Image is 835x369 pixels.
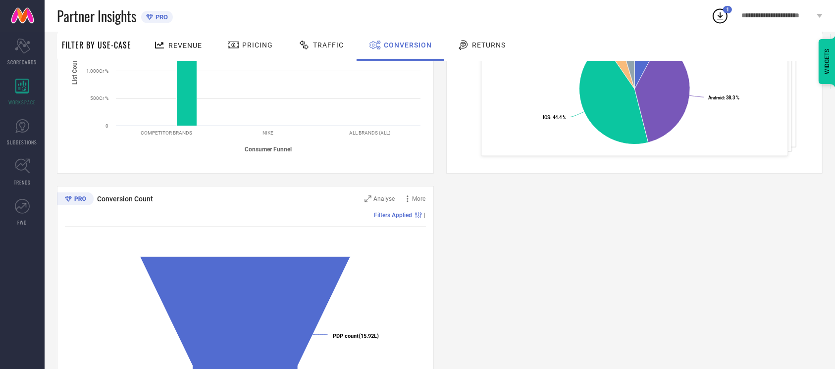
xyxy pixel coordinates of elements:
[57,192,94,207] div: Premium
[333,333,379,339] text: (15.92L)
[7,138,38,146] span: SUGGESTIONS
[374,195,395,202] span: Analyse
[86,68,108,74] text: 1,000Cr %
[413,195,426,202] span: More
[168,42,202,49] span: Revenue
[313,41,344,49] span: Traffic
[424,212,426,219] span: |
[153,13,168,21] span: PRO
[472,41,506,49] span: Returns
[542,115,550,120] tspan: IOS
[18,219,27,226] span: FWD
[245,146,292,153] tspan: Consumer Funnel
[333,333,359,339] tspan: PDP count
[374,212,413,219] span: Filters Applied
[542,115,566,120] text: : 44.4 %
[708,95,724,101] tspan: Android
[384,41,432,49] span: Conversion
[141,130,193,136] text: COMPETITOR BRANDS
[62,39,131,51] span: Filter By Use-Case
[105,123,108,129] text: 0
[242,41,273,49] span: Pricing
[14,179,31,186] span: TRENDS
[8,58,37,66] span: SCORECARDS
[9,98,36,106] span: WORKSPACE
[263,130,274,136] text: NIKE
[71,57,78,85] tspan: List Count
[711,7,729,25] div: Open download list
[726,6,729,13] span: 1
[90,95,108,101] text: 500Cr %
[349,130,390,136] text: ALL BRANDS (ALL)
[365,195,371,202] svg: Zoom
[97,195,153,203] span: Conversion Count
[708,95,739,101] text: : 38.3 %
[57,6,136,26] span: Partner Insights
